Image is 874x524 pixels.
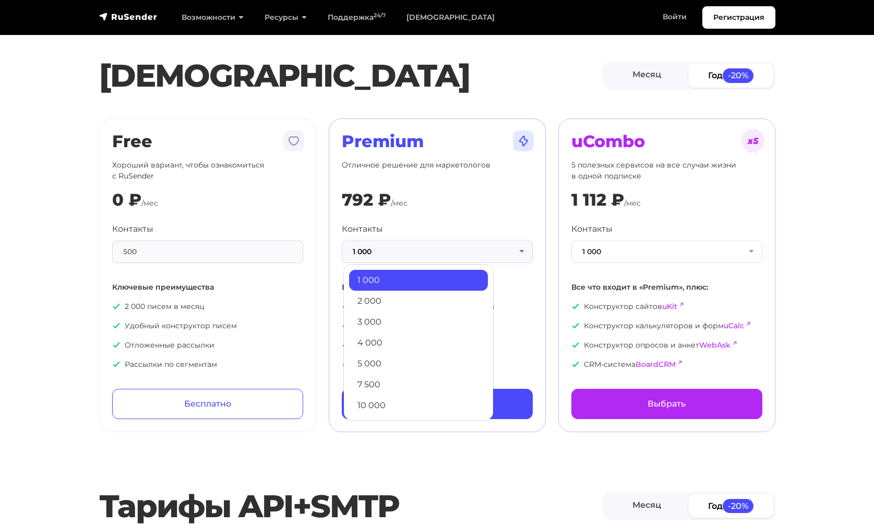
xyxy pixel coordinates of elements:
p: Все что входит в «Free», плюс: [342,282,533,293]
img: icon-ok.svg [571,341,580,349]
p: 2 000 писем в месяц [112,301,303,312]
img: icon-ok.svg [342,321,350,330]
img: icon-ok.svg [342,360,350,368]
a: Месяц [605,494,689,518]
span: /мес [391,198,408,208]
a: Поддержка24/7 [317,7,396,28]
a: Возможности [171,7,254,28]
span: /мес [141,198,158,208]
img: tarif-free.svg [281,128,306,153]
h1: [DEMOGRAPHIC_DATA] [99,57,603,94]
a: Ресурсы [254,7,317,28]
a: 1 000 [349,270,488,291]
p: Конструктор опросов и анкет [571,340,762,351]
p: Конструктор сайтов [571,301,762,312]
a: 3 000 [349,312,488,332]
p: Помощь с импортом базы [342,340,533,351]
img: tarif-ucombo.svg [740,128,765,153]
a: Регистрация [702,6,775,29]
a: BoardCRM [636,360,676,369]
h2: uCombo [571,132,762,151]
img: icon-ok.svg [342,341,350,349]
a: 7 500 [349,374,488,395]
a: Выбрать [571,389,762,419]
button: 1 000 [571,241,762,263]
a: Выбрать [342,389,533,419]
div: 792 ₽ [342,190,391,210]
img: icon-ok.svg [571,302,580,311]
p: Удобный конструктор писем [112,320,303,331]
img: icon-ok.svg [571,360,580,368]
p: Приоритетная модерация [342,359,533,370]
a: 4 000 [349,332,488,353]
img: tarif-premium.svg [511,128,536,153]
img: RuSender [99,11,158,22]
ul: 1 000 [343,264,494,421]
label: Контакты [571,223,613,235]
a: uCalc [724,321,744,330]
img: icon-ok.svg [571,321,580,330]
a: 10 000 [349,395,488,416]
p: Рассылки по сегментам [112,359,303,370]
img: icon-ok.svg [112,302,121,311]
p: CRM-система [571,359,762,370]
a: 13 000 [349,416,488,437]
sup: 24/7 [374,12,386,19]
span: /мес [624,198,641,208]
a: [DEMOGRAPHIC_DATA] [396,7,505,28]
a: Год [689,64,773,87]
a: 5 000 [349,353,488,374]
img: icon-ok.svg [112,360,121,368]
p: Отличное решение для маркетологов [342,160,533,182]
img: icon-ok.svg [112,321,121,330]
a: Месяц [605,64,689,87]
div: 1 112 ₽ [571,190,624,210]
span: -20% [723,68,754,82]
img: icon-ok.svg [112,341,121,349]
p: Неограниченное количество писем [342,301,533,312]
a: 2 000 [349,291,488,312]
p: Ключевые преимущества [112,282,303,293]
label: Контакты [112,223,153,235]
h2: Premium [342,132,533,151]
a: WebAsk [699,340,731,350]
h2: Free [112,132,303,151]
div: 0 ₽ [112,190,141,210]
p: Конструктор калькуляторов и форм [571,320,762,331]
p: Хороший вариант, чтобы ознакомиться с RuSender [112,160,303,182]
a: Год [689,494,773,518]
label: Контакты [342,223,383,235]
a: Войти [652,6,697,28]
span: -20% [723,499,754,513]
p: 5 полезных сервисов на все случаи жизни в одной подписке [571,160,762,182]
a: Бесплатно [112,389,303,419]
p: Все что входит в «Premium», плюс: [571,282,762,293]
p: Приоритетная поддержка [342,320,533,331]
a: uKit [662,302,677,311]
button: 1 000 [342,241,533,263]
img: icon-ok.svg [342,302,350,311]
p: Отложенные рассылки [112,340,303,351]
